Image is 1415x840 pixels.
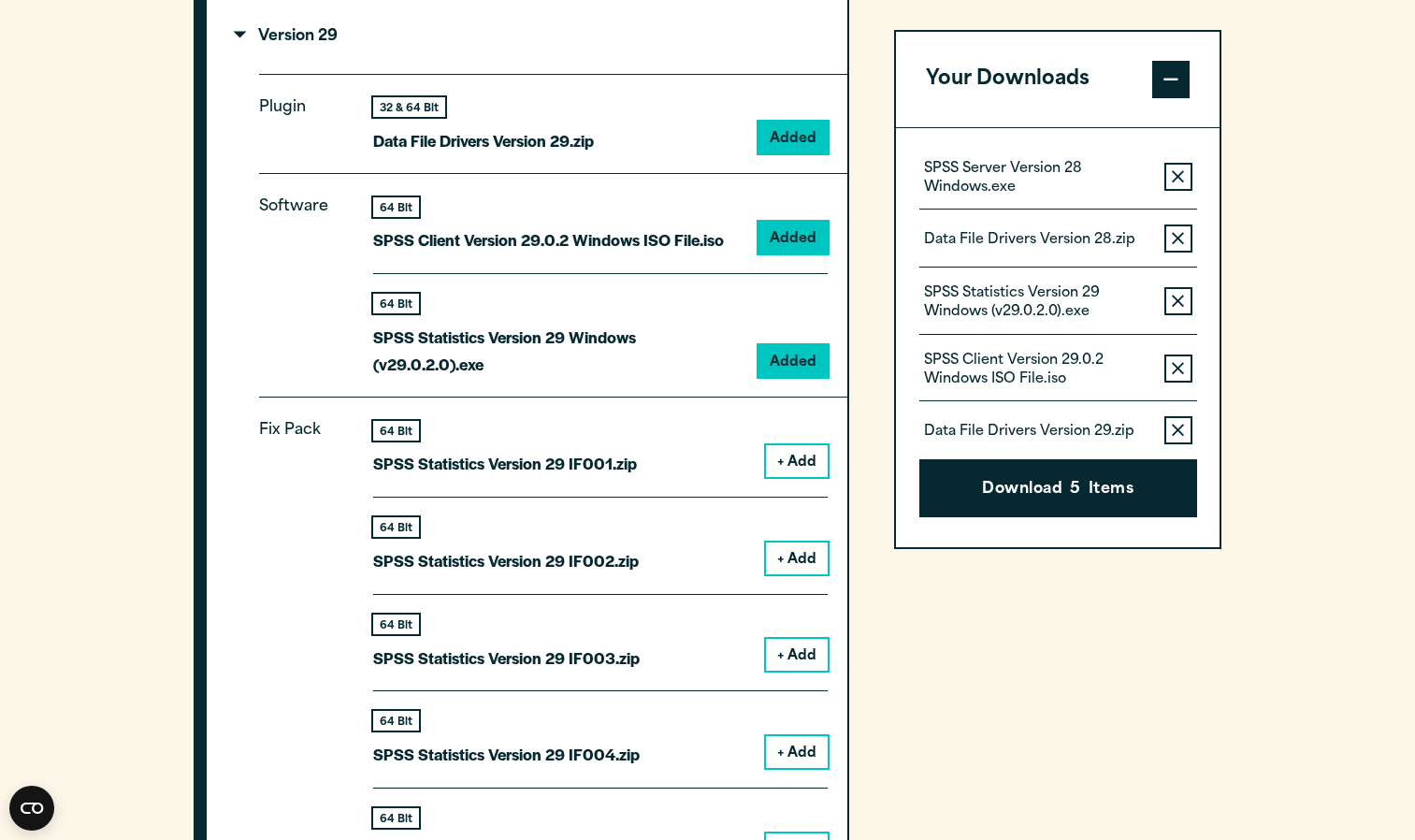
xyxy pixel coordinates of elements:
div: 64 Bit [373,421,419,441]
span: 5 [1070,478,1080,502]
p: SPSS Client Version 29.0.2 Windows ISO File.iso [373,226,724,253]
div: 64 Bit [373,197,419,217]
button: + Add [766,445,828,477]
p: Data File Drivers Version 29.zip [924,423,1134,442]
p: Software [259,194,343,362]
p: SPSS Statistics Version 29 Windows (v29.0.2.0).exe [924,284,1149,322]
button: Your Downloads [896,32,1220,127]
button: Open CMP widget [9,786,54,831]
div: 64 Bit [373,294,419,313]
p: SPSS Server Version 28 Windows.exe [924,160,1149,197]
button: Added [758,222,828,253]
div: 64 Bit [373,517,419,537]
button: + Add [766,639,828,671]
div: 64 Bit [373,711,419,731]
p: SPSS Statistics Version 29 IF001.zip [373,450,637,477]
button: Added [758,345,828,377]
div: Your Downloads [896,127,1220,547]
div: 32 & 64 Bit [373,97,445,117]
p: SPSS Statistics Version 29 IF003.zip [373,644,640,672]
p: SPSS Statistics Version 29 IF002.zip [373,547,639,574]
p: SPSS Statistics Version 29 Windows (v29.0.2.0).exe [373,324,744,378]
div: 64 Bit [373,808,419,828]
p: Data File Drivers Version 28.zip [924,231,1135,250]
p: Plugin [259,94,343,139]
div: 64 Bit [373,615,419,634]
button: + Add [766,736,828,768]
button: Added [758,122,828,153]
button: Download5Items [919,459,1197,517]
button: + Add [766,543,828,574]
p: SPSS Statistics Version 29 IF004.zip [373,741,640,768]
p: SPSS Client Version 29.0.2 Windows ISO File.iso [924,352,1149,389]
p: Version 29 [237,29,338,44]
p: Data File Drivers Version 29.zip [373,127,594,154]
